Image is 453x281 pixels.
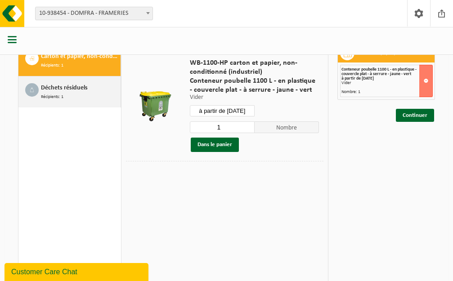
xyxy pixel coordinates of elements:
[4,261,150,281] iframe: chat widget
[41,93,63,101] span: Récipients: 1
[36,7,152,20] span: 10-938454 - DOMFRA - FRAMERIES
[41,83,88,93] span: Déchets résiduels
[341,76,374,81] strong: à partir de [DATE]
[18,45,121,76] button: Carton et papier, non-conditionné (industriel) Récipients: 1
[18,76,121,107] button: Déchets résiduels Récipients: 1
[41,62,63,69] span: Récipients: 1
[35,7,153,20] span: 10-938454 - DOMFRA - FRAMERIES
[255,121,319,133] span: Nombre
[396,109,434,122] a: Continuer
[190,58,319,76] span: WB-1100-HP carton et papier, non-conditionné (industriel)
[190,105,255,116] input: Sélectionnez date
[190,94,319,101] p: Vider
[341,81,431,85] div: Vider
[41,52,118,62] span: Carton et papier, non-conditionné (industriel)
[190,76,319,94] span: Conteneur poubelle 1100 L - en plastique - couvercle plat - à serrure - jaune - vert
[341,90,431,94] div: Nombre: 1
[341,67,417,76] span: Conteneur poubelle 1100 L - en plastique - couvercle plat - à serrure - jaune - vert
[191,138,239,152] button: Dans le panier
